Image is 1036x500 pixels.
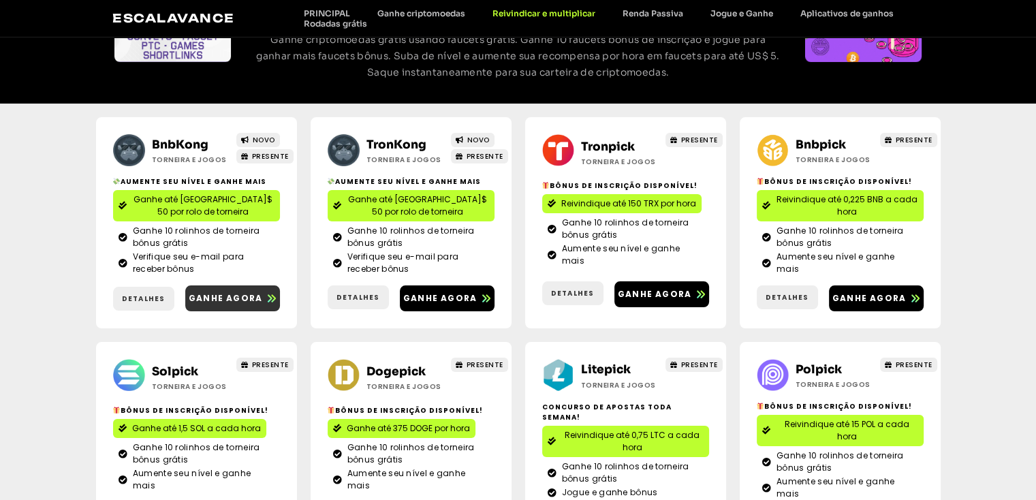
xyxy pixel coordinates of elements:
[561,198,696,209] font: Reivindique até 150 TRX por hora
[776,251,895,275] font: Aumente seu nível e ganhe mais
[776,475,895,499] font: Aumente seu nível e ganhe mais
[880,133,937,147] a: PRESENTE
[256,33,779,78] font: Ganhe criptomoedas grátis usando faucets grátis. Ganhe 10 faucets bônus de inscrição e jogue para...
[113,178,120,185] img: 💸
[562,460,689,484] font: Ganhe 10 rolinhos de torneira bônus grátis
[581,157,656,167] font: Torneira e Jogos
[335,176,481,187] font: Aumente seu nível e ganhe mais
[328,178,334,185] img: 💸
[787,8,907,18] a: Aplicativos de ganhos
[236,149,294,163] a: PRESENTE
[451,133,495,147] a: NOVO
[581,140,635,154] font: Tronpick
[366,138,426,152] a: TronKong
[122,294,166,304] font: Detalhes
[113,407,120,413] img: 🎁
[562,243,680,266] font: Aumente seu nível e ganhe mais
[550,181,697,191] font: Bônus de inscrição disponível!
[764,176,912,187] font: Bônus de inscrição disponível!
[328,285,389,309] a: Detalhes
[796,155,870,165] font: Torneira e Jogos
[304,8,350,18] font: PRINCIPAL
[710,8,773,18] font: Jogue e Ganhe
[366,155,441,165] font: Torneira e Jogos
[304,18,367,29] font: Rodadas grátis
[467,135,490,145] font: NOVO
[290,18,381,29] a: Rodadas grátis
[253,135,275,145] font: NOVO
[451,149,508,163] a: PRESENTE
[121,176,266,187] font: Aumente seu nível e ganhe mais
[252,360,289,370] font: PRESENTE
[134,193,272,217] font: Ganhe até [GEOGRAPHIC_DATA]$ 50 por rolo de torneira
[665,358,723,372] a: PRESENTE
[347,225,475,249] font: Ganhe 10 rolinhos de torneira bônus grátis
[697,8,787,18] a: Jogue e Ganhe
[467,151,503,161] font: PRESENTE
[681,135,718,145] font: PRESENTE
[785,418,909,442] font: Reivindique até 15 POL a cada hora
[776,450,904,473] font: Ganhe 10 rolinhos de torneira bônus grátis
[133,467,251,491] font: Aumente seu nível e ganhe mais
[618,288,691,300] font: Ganhe agora
[776,225,904,249] font: Ganhe 10 rolinhos de torneira bônus grátis
[757,285,818,309] a: Detalhes
[112,11,235,25] a: Escalavance
[764,401,912,411] font: Bônus de inscrição disponível!
[800,8,894,18] font: Aplicativos de ganhos
[347,441,475,465] font: Ganhe 10 rolinhos de torneira bônus grátis
[328,190,495,221] a: Ganhe até [GEOGRAPHIC_DATA]$ 50 por rolo de torneira
[796,138,846,152] a: Bnbpick
[832,292,906,304] font: Ganhe agora
[796,362,842,377] a: Polpick
[133,225,260,249] font: Ganhe 10 rolinhos de torneira bônus grátis
[896,135,932,145] font: PRESENTE
[236,133,280,147] a: NOVO
[796,379,870,390] font: Torneira e Jogos
[366,364,426,379] a: Dogepick
[400,285,495,311] a: Ganhe agora
[236,358,294,372] a: PRESENTE
[347,467,466,491] font: Aumente seu nível e ganhe mais
[542,402,672,422] font: Concurso de apostas toda semana!
[152,364,198,379] a: Solpick
[757,178,764,185] img: 🎁
[581,380,656,390] font: Torneira e Jogos
[565,429,700,453] font: Reivindique até 0,75 LTC a cada hora
[665,133,723,147] a: PRESENTE
[366,381,441,392] font: Torneira e Jogos
[614,281,709,307] a: Ganhe agora
[348,193,487,217] font: Ganhe até [GEOGRAPHIC_DATA]$ 50 por rolo de torneira
[623,8,683,18] font: Renda Passiva
[757,415,924,446] a: Reivindique até 15 POL a cada hora
[152,138,208,152] a: BnbKong
[252,151,289,161] font: PRESENTE
[542,281,603,305] a: Detalhes
[492,8,595,18] font: Reivindicar e multiplicar
[377,8,465,18] font: Ganhe criptomoedas
[403,292,477,304] font: Ganhe agora
[364,8,479,18] a: Ganhe criptomoedas
[133,251,245,275] font: Verifique seu e-mail para receber bônus
[581,362,631,377] a: Litepick
[185,285,280,311] a: Ganhe agora
[880,358,937,372] a: PRESENTE
[542,426,709,457] a: Reivindique até 0,75 LTC a cada hora
[328,419,475,438] a: Ganhe até 375 DOGE por hora
[757,403,764,409] img: 🎁
[542,194,702,213] a: Reivindique até 150 TRX por hora
[479,8,609,18] a: Reivindicar e multiplicar
[189,292,262,304] font: Ganhe agora
[152,155,227,165] font: Torneira e Jogos
[133,441,260,465] font: Ganhe 10 rolinhos de torneira bônus grátis
[551,288,595,298] font: Detalhes
[467,360,503,370] font: PRESENTE
[290,8,923,29] nav: Menu
[609,8,697,18] a: Renda Passiva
